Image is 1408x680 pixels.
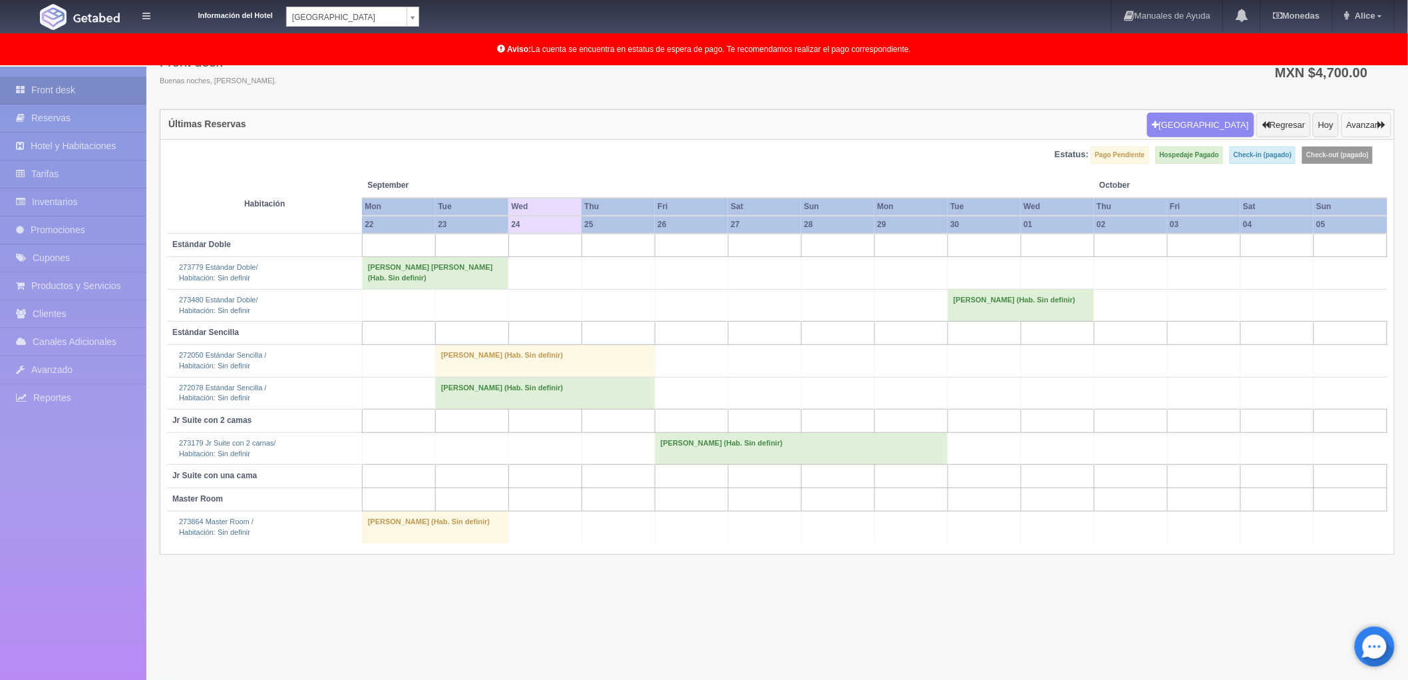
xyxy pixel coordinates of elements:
b: Estándar Doble [172,240,231,249]
a: [GEOGRAPHIC_DATA] [286,7,419,27]
img: Getabed [73,13,120,23]
th: Tue [435,198,508,216]
a: 273779 Estándar Doble/Habitación: Sin definir [179,263,258,282]
a: 272050 Estándar Sencilla /Habitación: Sin definir [179,351,266,370]
th: Sat [1240,198,1314,216]
th: 03 [1167,216,1240,234]
th: 29 [874,216,948,234]
label: Check-out (pagado) [1302,147,1373,164]
th: Wed [1021,198,1094,216]
th: Fri [1167,198,1240,216]
label: Check-in (pagado) [1230,147,1296,164]
b: Estándar Sencilla [172,328,239,337]
th: Mon [874,198,948,216]
span: September [367,180,503,191]
td: [PERSON_NAME] [PERSON_NAME] (Hab. Sin definir) [362,257,508,289]
th: Mon [362,198,435,216]
h4: Últimas Reservas [168,119,246,129]
th: Fri [655,198,728,216]
th: 04 [1240,216,1314,234]
b: Aviso: [507,45,531,54]
b: Jr Suite con una cama [172,471,257,480]
td: [PERSON_NAME] (Hab. Sin definir) [948,289,1094,321]
strong: Habitación [244,199,285,208]
a: 273864 Master Room /Habitación: Sin definir [179,517,254,536]
label: Pago Pendiente [1091,147,1149,164]
button: Avanzar [1341,113,1391,138]
th: 27 [728,216,801,234]
dt: Información del Hotel [166,7,273,21]
b: Master Room [172,494,223,504]
th: 02 [1094,216,1167,234]
th: 30 [948,216,1021,234]
th: Sat [728,198,801,216]
a: 273179 Jr Suite con 2 camas/Habitación: Sin definir [179,439,276,458]
th: Wed [508,198,582,216]
th: 26 [655,216,728,234]
a: 272078 Estándar Sencilla /Habitación: Sin definir [179,384,266,402]
th: Sun [801,198,874,216]
b: Jr Suite con 2 camas [172,416,252,425]
td: [PERSON_NAME] (Hab. Sin definir) [655,433,948,465]
label: Hospedaje Pagado [1156,147,1223,164]
span: [GEOGRAPHIC_DATA] [292,7,401,27]
button: Hoy [1313,113,1339,138]
button: Regresar [1256,113,1310,138]
th: 25 [582,216,655,234]
button: [GEOGRAPHIC_DATA] [1147,113,1254,138]
a: 273480 Estándar Doble/Habitación: Sin definir [179,296,258,314]
th: 22 [362,216,435,234]
span: Buenas noches, [PERSON_NAME]. [160,76,276,87]
h3: MXN $4,700.00 [1275,66,1383,79]
th: Sun [1314,198,1387,216]
td: [PERSON_NAME] (Hab. Sin definir) [362,511,508,543]
td: [PERSON_NAME] (Hab. Sin definir) [435,377,655,409]
span: Alice [1351,11,1375,21]
th: 28 [801,216,874,234]
img: Getabed [40,4,67,30]
th: 23 [435,216,508,234]
span: October [1099,180,1235,191]
th: Tue [948,198,1021,216]
th: Thu [1094,198,1167,216]
td: [PERSON_NAME] (Hab. Sin definir) [435,345,655,377]
th: 24 [508,216,582,234]
th: 05 [1314,216,1387,234]
th: 01 [1021,216,1094,234]
label: Estatus: [1055,149,1089,161]
th: Thu [582,198,655,216]
b: Monedas [1273,11,1320,21]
